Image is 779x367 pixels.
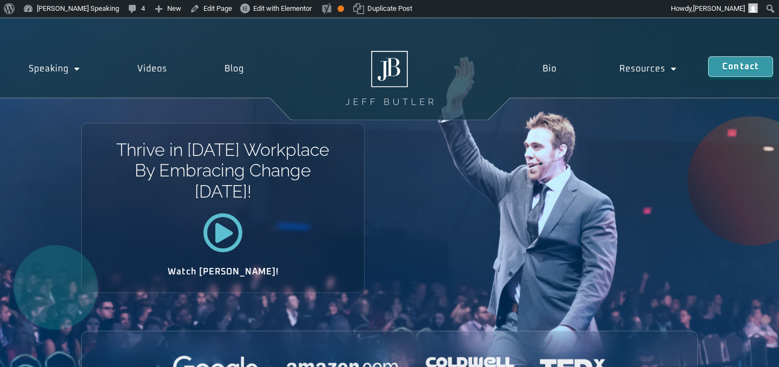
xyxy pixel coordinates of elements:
a: Blog [196,56,273,81]
span: Contact [722,62,759,71]
a: Resources [588,56,708,81]
h2: Watch [PERSON_NAME]! [120,267,326,276]
a: Bio [512,56,589,81]
h1: Thrive in [DATE] Workplace By Embracing Change [DATE]! [116,140,331,202]
a: Contact [708,56,773,77]
span: [PERSON_NAME] [693,4,745,12]
a: Videos [109,56,196,81]
div: OK [338,5,344,12]
span: Edit with Elementor [253,4,312,12]
nav: Menu [512,56,708,81]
